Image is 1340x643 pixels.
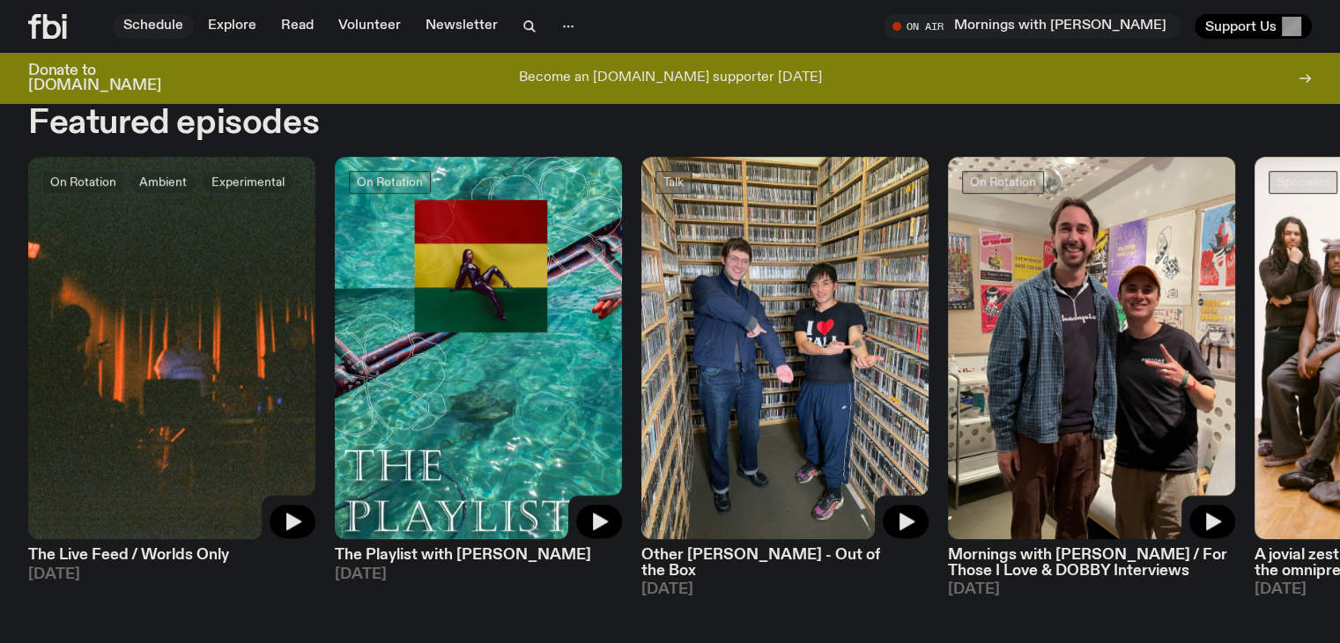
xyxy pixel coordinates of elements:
span: Specialist [1277,175,1329,188]
a: Explore [197,14,267,39]
h3: Donate to [DOMAIN_NAME] [28,63,161,93]
img: A grainy film image of shadowy band figures on stage, with red light behind them [28,157,315,540]
h3: The Playlist with [PERSON_NAME] [335,548,622,563]
span: Experimental [211,175,285,188]
h3: The Live Feed / Worlds Only [28,548,315,563]
img: Matt Do & Other Joe [641,157,929,540]
a: Other [PERSON_NAME] - Out of the Box[DATE] [641,539,929,596]
h2: Featured episodes [28,107,319,139]
a: Talk [655,171,692,194]
span: [DATE] [335,567,622,582]
a: On Rotation [349,171,431,194]
button: On AirMornings with [PERSON_NAME] [884,14,1181,39]
img: DOBBY and Ben in the fbi.radio studio, standing in front of some tour posters [948,157,1235,540]
a: Newsletter [415,14,508,39]
span: Support Us [1205,18,1277,34]
span: Talk [663,175,684,188]
h3: Other [PERSON_NAME] - Out of the Box [641,548,929,578]
a: Schedule [113,14,194,39]
a: Mornings with [PERSON_NAME] / For Those I Love & DOBBY Interviews[DATE] [948,539,1235,596]
span: On Rotation [970,175,1036,188]
a: The Playlist with [PERSON_NAME][DATE] [335,539,622,581]
a: Specialist [1269,171,1337,194]
button: Support Us [1195,14,1312,39]
h3: Mornings with [PERSON_NAME] / For Those I Love & DOBBY Interviews [948,548,1235,578]
a: On Rotation [962,171,1044,194]
a: On Rotation [42,171,124,194]
a: Read [270,14,324,39]
span: [DATE] [641,582,929,597]
span: On Rotation [357,175,423,188]
span: [DATE] [28,567,315,582]
span: On Rotation [50,175,116,188]
a: The Live Feed / Worlds Only[DATE] [28,539,315,581]
a: Experimental [202,171,294,194]
span: Ambient [139,175,187,188]
a: Volunteer [328,14,411,39]
p: Become an [DOMAIN_NAME] supporter [DATE] [519,70,822,86]
a: Ambient [130,171,196,194]
span: [DATE] [948,582,1235,597]
img: The poster for this episode of The Playlist. It features the album artwork for Amaarae's BLACK ST... [335,157,622,540]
